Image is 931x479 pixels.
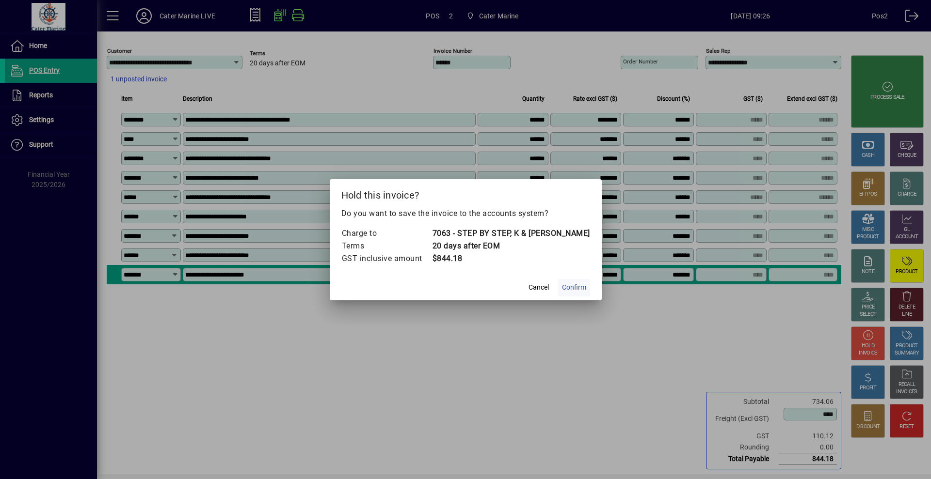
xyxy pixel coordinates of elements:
[523,279,554,296] button: Cancel
[341,227,432,240] td: Charge to
[432,252,590,265] td: $844.18
[341,252,432,265] td: GST inclusive amount
[558,279,590,296] button: Confirm
[432,240,590,252] td: 20 days after EOM
[529,282,549,293] span: Cancel
[341,208,590,219] p: Do you want to save the invoice to the accounts system?
[341,240,432,252] td: Terms
[330,179,602,207] h2: Hold this invoice?
[562,282,586,293] span: Confirm
[432,227,590,240] td: 7063 - STEP BY STEP, K & [PERSON_NAME]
